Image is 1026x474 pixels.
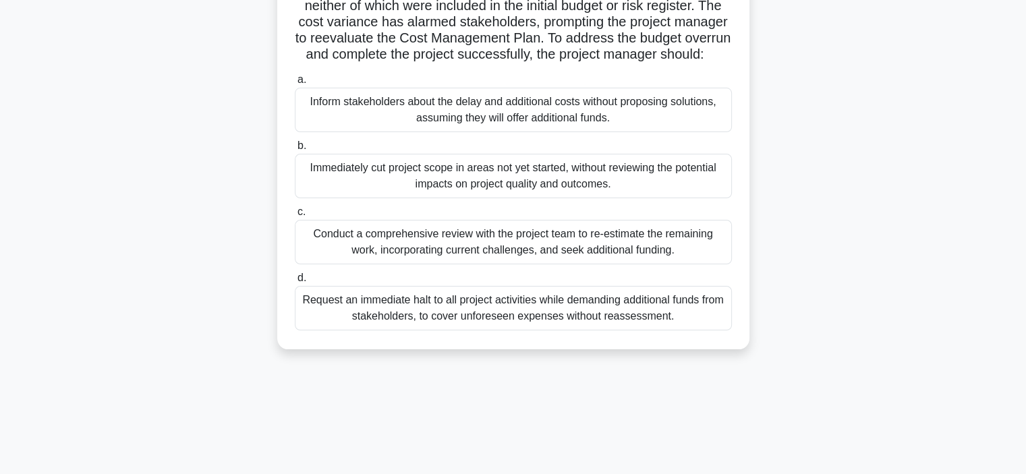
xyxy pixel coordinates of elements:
div: Conduct a comprehensive review with the project team to re-estimate the remaining work, incorpora... [295,220,732,264]
span: c. [297,206,306,217]
div: Immediately cut project scope in areas not yet started, without reviewing the potential impacts o... [295,154,732,198]
span: b. [297,140,306,151]
span: a. [297,73,306,85]
div: Inform stakeholders about the delay and additional costs without proposing solutions, assuming th... [295,88,732,132]
div: Request an immediate halt to all project activities while demanding additional funds from stakeho... [295,286,732,330]
span: d. [297,272,306,283]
